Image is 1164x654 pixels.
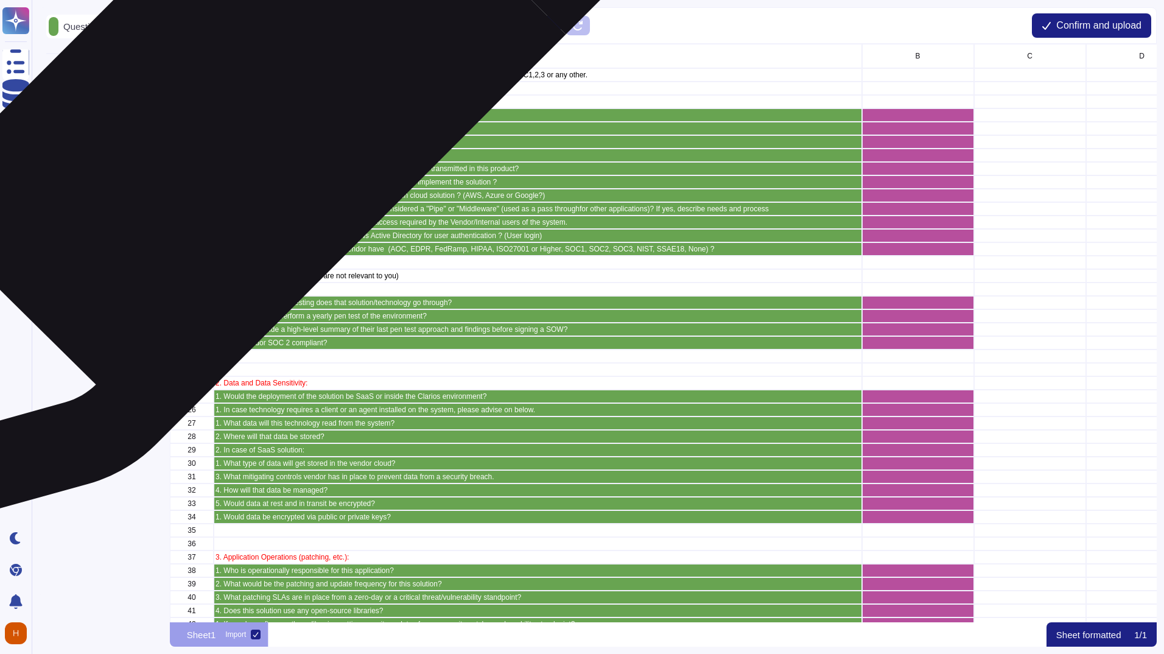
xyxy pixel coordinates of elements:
p: 1. Does the vendor perform a yearly pen test of the environment? [216,312,860,320]
span: D [1139,52,1145,60]
p: 6. Will vendor engage 4th parties, including sub-contractors to implement the solution ? [216,178,860,186]
p: 5. Will financial data, personal information be stored, processes or transmitted in this product? [216,165,860,172]
div: 19 [170,309,214,323]
p: Sheet formatted [1056,630,1121,639]
p: 8. Is this product/service/solution a License Only or considered a "Pipe" or "Middleware" (used a... [216,205,860,213]
div: 23 [170,363,214,376]
p: 1. Would the deployment of the solution be SaaS or inside the Clarios environment? [216,393,860,400]
div: 34 [170,510,214,524]
span: C [1027,52,1033,60]
div: 33 [170,497,214,510]
div: 39 [170,577,214,591]
div: 37 [170,550,214,564]
p: 2. Where will that data be stored? [216,433,860,440]
div: 1 [170,68,214,82]
p: 1. What data will this technology read from the system? [216,420,860,427]
div: 17 [170,283,214,296]
p: 1. Would data be encrypted via public or private keys? [216,513,860,521]
div: 40 [170,591,214,604]
div: 11 [170,202,214,216]
div: 6 [170,135,214,149]
p: 9. Do you (Vendor) need any Admin access or IT access required by the Vendor/Internal users of th... [216,219,860,226]
div: 26 [170,403,214,417]
p: 4. Does this solution use any open-source libraries? [216,607,860,614]
p: 1. What type of data will get stored in the vendor cloud? [216,460,860,467]
p: 2. Is the vendor SOC 2 compliant? [216,339,860,346]
div: 9 [170,175,214,189]
p: 11. Which of the certifications does the Vendor have (AOC, EDPR, FedRamp, HIPAA, ISO27001 or High... [216,245,860,253]
p: 2. Can they provide a high-level summary of their last pen test approach and findings before sign... [216,326,860,333]
p: 1. In case technology requires a client or an agent installed on the system, please advise on below. [216,406,860,413]
div: 3 [170,95,214,108]
div: 7 [170,149,214,162]
div: 35 [170,524,214,537]
p: 1. Contact Name and Email id of Vendor salesperson. [216,111,860,119]
div: 32 [170,483,214,497]
div: 20 [170,323,214,336]
p: 10. Will this product be integrated with windows Active Directory for user authentication ? (User... [216,232,860,239]
p: Additional steps: [46,186,100,194]
div: 29 [170,443,214,457]
div: 10 [170,189,214,202]
div: 41 [170,604,214,617]
p: Answer [58,107,94,116]
p: 2nd Part (Skip the questions that are not relevant to you) [216,272,860,280]
div: 38 [170,564,214,577]
div: 5 [170,122,214,135]
div: 12 [170,216,214,229]
span: B [915,52,920,60]
div: 4 [170,108,214,122]
p: 1. Who is operationally responsible for this application? [216,567,860,574]
p: Section [59,139,94,148]
p: 1. What sort of periodic testing does that solution/technology go through? [216,299,860,306]
div: 25 [170,390,214,403]
span: Confirm and upload [1056,21,1141,30]
button: Confirm and upload [1032,13,1151,38]
div: 16 [170,269,214,283]
p: 4. How will that data be managed? [216,487,860,494]
p: 3. Website address of the Vendor. [216,138,860,146]
div: 24 [170,376,214,390]
div: 15 [170,256,214,269]
p: Yes/No [58,76,93,85]
p: Part 1 [216,98,860,105]
p: 2. In case of SaaS solution: [216,446,860,454]
div: 31 [170,470,214,483]
p: Clear sheet [395,21,442,30]
button: user [2,620,35,647]
div: 22 [170,350,214,363]
div: 28 [170,430,214,443]
div: 36 [170,537,214,550]
div: 21 [170,336,214,350]
div: Select similar cells [275,21,350,30]
p: Eraser [58,244,90,253]
div: 30 [170,457,214,470]
p: 1. Testing: [216,286,860,293]
p: 5. Would data at rest and in transit be encrypted? [216,500,860,507]
p: 3. What mitigating controls vendor has in place to prevent data from a security breach. [216,473,860,480]
p: 3. Application Operations (patching, etc.): [216,554,860,561]
div: 14 [170,242,214,256]
p: Autoformat [487,21,531,30]
p: Section [188,21,223,30]
div: 42 [170,617,214,631]
div: 2 [170,82,214,95]
p: 2. Data and Data Sensitivity: [216,379,860,387]
p: Question [58,22,105,32]
p: 1 / 1 [1134,630,1147,639]
p: Please answer the following questions. Please also share the documents ISO certifications, SOC1,2... [216,71,860,79]
div: 13 [170,229,214,242]
span: A [535,52,540,60]
div: grid [170,44,1157,622]
div: Import [225,631,246,638]
p: 1. If yes, how often are those libraries getting security updates from a security patch or vulner... [216,621,860,628]
div: 8 [170,162,214,175]
p: 2. What would be the patching and update frequency for this solution? [216,580,860,588]
p: 7. Is product in a Vendors cloud solution ? If Yes then which cloud solution ? (AWS, Azure or Goo... [216,192,860,199]
p: 4. Will credit card info will be used in this solution ? Yes/No [216,152,860,159]
img: user [5,622,27,644]
p: 3. What patching SLAs are in place from a zero-day or a critical threat/vulnerability standpoint? [216,594,860,601]
p: Sheet1 [187,630,216,639]
div: 27 [170,417,214,430]
div: 18 [170,296,214,309]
